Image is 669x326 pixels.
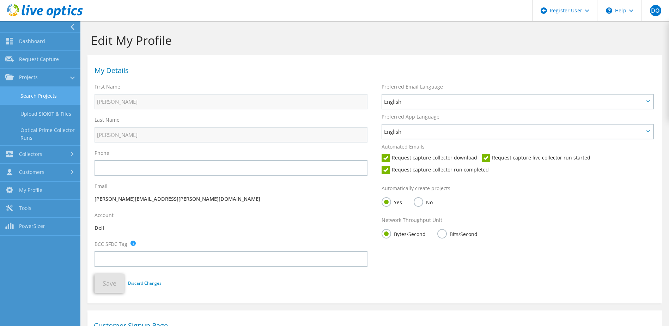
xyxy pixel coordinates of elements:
label: Automated Emails [382,143,425,150]
span: DO [650,5,661,16]
label: Request capture collector download [382,154,477,162]
label: BCC SFDC Tag [95,241,127,248]
label: No [414,197,433,206]
label: Preferred Email Language [382,83,443,90]
label: Request capture collector run completed [382,166,489,174]
span: English [384,97,644,106]
label: Bytes/Second [382,229,426,238]
a: Discard Changes [128,279,162,287]
p: Dell [95,224,367,232]
h1: My Details [95,67,651,74]
label: Last Name [95,116,120,123]
label: Automatically create projects [382,185,450,192]
h1: Edit My Profile [91,33,655,48]
label: Email [95,183,108,190]
label: Yes [382,197,402,206]
label: Network Throughput Unit [382,217,442,224]
label: Bits/Second [437,229,478,238]
svg: \n [606,7,612,14]
label: Request capture live collector run started [482,154,590,162]
span: English [384,127,644,136]
button: Save [95,274,124,293]
label: Phone [95,150,109,157]
label: First Name [95,83,120,90]
p: [PERSON_NAME][EMAIL_ADDRESS][PERSON_NAME][DOMAIN_NAME] [95,195,367,203]
label: Preferred App Language [382,113,439,120]
label: Account [95,212,114,219]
